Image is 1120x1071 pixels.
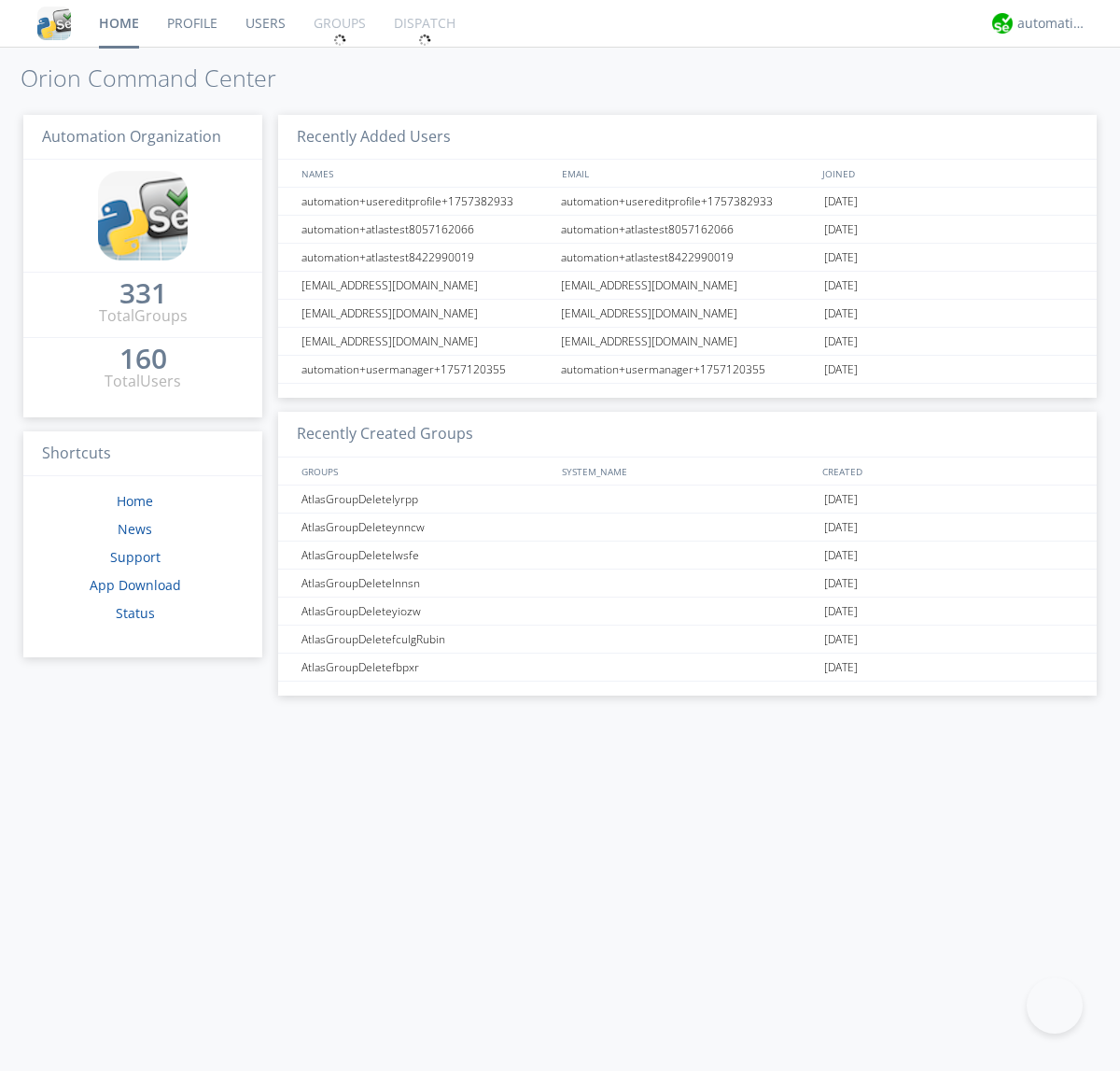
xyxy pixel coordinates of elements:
div: [EMAIL_ADDRESS][DOMAIN_NAME] [297,328,555,355]
span: [DATE] [824,598,858,626]
iframe: Toggle Customer Support [1027,978,1083,1034]
a: AtlasGroupDeleteynncw[DATE] [278,514,1097,542]
div: Total Groups [99,305,188,327]
div: automation+atlas [1017,14,1087,33]
div: Total Users [105,371,181,392]
a: 331 [119,284,167,305]
div: AtlasGroupDeletefbpxr [297,654,555,681]
span: [DATE] [824,300,858,328]
div: automation+atlastest8057162066 [297,216,555,243]
a: [EMAIL_ADDRESS][DOMAIN_NAME][EMAIL_ADDRESS][DOMAIN_NAME][DATE] [278,272,1097,300]
span: Automation Organization [42,126,221,147]
img: cddb5a64eb264b2086981ab96f4c1ba7 [98,171,188,261]
div: JOINED [818,160,1079,187]
div: [EMAIL_ADDRESS][DOMAIN_NAME] [297,272,555,299]
a: AtlasGroupDeletelyrpp[DATE] [278,486,1097,514]
div: 331 [119,284,167,303]
a: AtlasGroupDeletefculgRubin[DATE] [278,626,1097,654]
span: [DATE] [824,486,858,514]
div: AtlasGroupDeletefculgRubin [297,626,555,653]
span: [DATE] [824,216,858,244]
div: automation+usereditprofile+1757382933 [297,188,555,215]
a: Support [110,548,161,566]
span: [DATE] [824,654,858,682]
div: [EMAIL_ADDRESS][DOMAIN_NAME] [556,300,819,327]
span: [DATE] [824,356,858,384]
a: 160 [119,349,167,371]
div: automation+atlastest8422990019 [556,244,819,271]
a: Status [116,604,155,622]
span: [DATE] [824,328,858,356]
a: automation+atlastest8422990019automation+atlastest8422990019[DATE] [278,244,1097,272]
div: [EMAIL_ADDRESS][DOMAIN_NAME] [556,328,819,355]
div: automation+usereditprofile+1757382933 [556,188,819,215]
img: spin.svg [418,34,431,47]
span: [DATE] [824,542,858,570]
a: automation+usermanager+1757120355automation+usermanager+1757120355[DATE] [278,356,1097,384]
div: CREATED [818,458,1079,485]
a: AtlasGroupDeletelnnsn[DATE] [278,570,1097,598]
span: [DATE] [824,514,858,542]
span: [DATE] [824,272,858,300]
div: GROUPS [297,458,553,485]
a: [EMAIL_ADDRESS][DOMAIN_NAME][EMAIL_ADDRESS][DOMAIN_NAME][DATE] [278,300,1097,328]
div: SYSTEM_NAME [557,458,818,485]
div: automation+usermanager+1757120355 [556,356,819,383]
a: Home [117,492,153,510]
div: automation+usermanager+1757120355 [297,356,555,383]
a: AtlasGroupDeletelwsfe[DATE] [278,542,1097,570]
a: automation+atlastest8057162066automation+atlastest8057162066[DATE] [278,216,1097,244]
img: d2d01cd9b4174d08988066c6d424eccd [992,13,1013,34]
h3: Recently Created Groups [278,412,1097,458]
div: AtlasGroupDeletelyrpp [297,486,555,513]
div: AtlasGroupDeletelnnsn [297,570,555,597]
a: News [118,520,152,538]
span: [DATE] [824,244,858,272]
a: App Download [90,576,181,594]
img: spin.svg [333,34,346,47]
div: AtlasGroupDeleteynncw [297,514,555,541]
span: [DATE] [824,626,858,654]
div: AtlasGroupDeletelwsfe [297,542,555,569]
a: [EMAIL_ADDRESS][DOMAIN_NAME][EMAIL_ADDRESS][DOMAIN_NAME][DATE] [278,328,1097,356]
div: [EMAIL_ADDRESS][DOMAIN_NAME] [297,300,555,327]
div: automation+atlastest8057162066 [556,216,819,243]
a: automation+usereditprofile+1757382933automation+usereditprofile+1757382933[DATE] [278,188,1097,216]
div: NAMES [297,160,553,187]
div: 160 [119,349,167,368]
div: EMAIL [557,160,818,187]
span: [DATE] [824,570,858,598]
a: AtlasGroupDeletefbpxr[DATE] [278,654,1097,682]
a: AtlasGroupDeleteyiozw[DATE] [278,598,1097,626]
img: cddb5a64eb264b2086981ab96f4c1ba7 [37,7,71,40]
div: [EMAIL_ADDRESS][DOMAIN_NAME] [556,272,819,299]
span: [DATE] [824,188,858,216]
div: automation+atlastest8422990019 [297,244,555,271]
h3: Shortcuts [23,431,262,477]
h3: Recently Added Users [278,115,1097,161]
div: AtlasGroupDeleteyiozw [297,598,555,625]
